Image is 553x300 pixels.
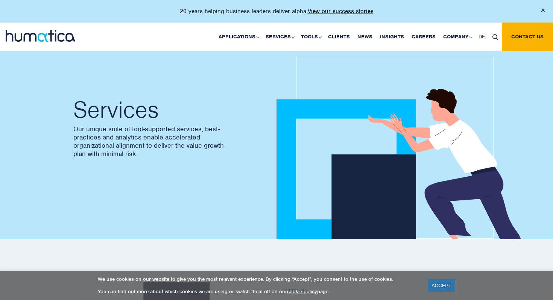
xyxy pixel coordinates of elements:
span: DE [479,33,485,40]
a: Insights [376,23,408,51]
a: News [354,23,376,51]
h2: Services [73,98,269,121]
p: We use cookies on our website to give you the most relevant experience. By clicking “Accept”, you... [98,276,418,282]
p: 20 years helping business leaders deliver alpha. [180,8,374,15]
a: cookie policy [287,288,317,295]
a: View our success stories [308,8,374,15]
a: ACCEPT [428,279,455,292]
img: search_icon [492,34,498,40]
a: Tools [297,23,324,51]
img: about_banner1 [276,57,536,239]
p: Our unique suite of tool-supported services, best-practices and analytics enable accelerated orga... [73,125,269,158]
a: Services [262,23,297,51]
p: You can find out more about which cookies we are using or switch them off on our page. [98,288,418,295]
a: Contact us [502,23,553,51]
a: Careers [408,23,439,51]
a: Applications [215,23,262,51]
a: Clients [324,23,354,51]
img: logo [6,30,75,42]
a: Company [439,23,475,51]
a: DE [475,23,489,51]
